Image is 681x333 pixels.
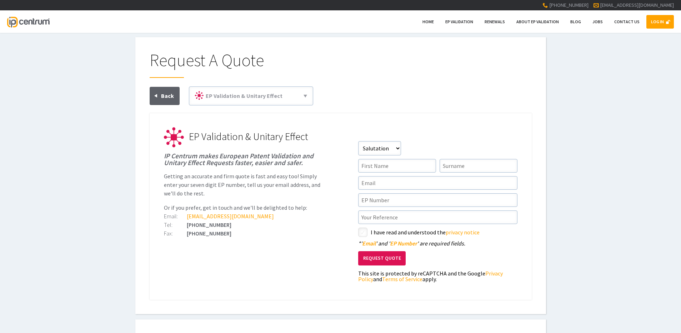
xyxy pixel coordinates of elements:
a: Terms of Service [382,275,422,283]
a: Home [418,15,439,29]
a: Privacy Policy [358,270,503,283]
span: Back [161,92,174,99]
div: [PHONE_NUMBER] [164,222,323,228]
span: EP Number [390,240,417,247]
h1: Request A Quote [150,51,532,78]
div: This site is protected by reCAPTCHA and the Google and apply. [358,270,517,282]
span: Home [422,19,434,24]
label: I have read and understood the [371,228,517,237]
a: Blog [566,15,586,29]
a: IP Centrum [7,10,49,33]
div: ' ' and ' ' are required fields. [358,240,517,246]
div: [PHONE_NUMBER] [164,230,323,236]
span: Contact Us [614,19,640,24]
input: Surname [440,159,517,173]
a: LOG IN [646,15,674,29]
input: Email [358,176,517,190]
label: styled-checkbox [358,228,367,237]
span: Jobs [592,19,603,24]
button: Request Quote [358,251,406,266]
a: EP Validation [441,15,478,29]
a: Renewals [480,15,510,29]
a: Back [150,87,180,105]
div: Email: [164,213,187,219]
span: EP Validation [445,19,473,24]
div: Tel: [164,222,187,228]
span: EP Validation & Unitary Effect [189,130,308,143]
a: [EMAIL_ADDRESS][DOMAIN_NAME] [187,213,274,220]
span: [PHONE_NUMBER] [549,2,589,8]
h1: IP Centrum makes European Patent Validation and Unitary Effect Requests faster, easier and safer. [164,153,323,166]
a: Contact Us [610,15,644,29]
span: Renewals [485,19,505,24]
input: Your Reference [358,210,517,224]
a: About EP Validation [512,15,564,29]
span: Email [362,240,376,247]
div: Fax: [164,230,187,236]
span: Blog [570,19,581,24]
span: EP Validation & Unitary Effect [206,92,282,99]
input: First Name [358,159,436,173]
span: About EP Validation [516,19,559,24]
a: [EMAIL_ADDRESS][DOMAIN_NAME] [600,2,674,8]
p: Or if you prefer, get in touch and we'll be delighted to help: [164,203,323,212]
a: Jobs [588,15,607,29]
input: EP Number [358,193,517,207]
a: EP Validation & Unitary Effect [192,90,310,102]
a: privacy notice [446,229,480,236]
p: Getting an accurate and firm quote is fast and easy too! Simply enter your seven digit EP number,... [164,172,323,198]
